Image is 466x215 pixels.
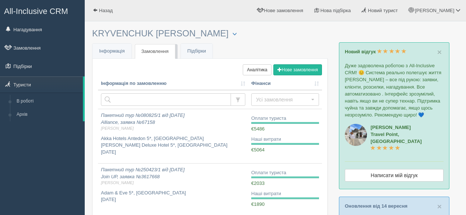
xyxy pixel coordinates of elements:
a: Архів [13,108,83,121]
a: Підбірки [181,44,213,59]
i: Пакетний тур №080825/1 від [DATE] Alliance, заявка №67158 [101,112,245,132]
a: Замовлення [135,44,175,59]
a: All-Inclusive CRM [0,0,84,21]
span: × [437,202,442,211]
div: Наші витрати [251,190,319,197]
a: Інформація по замовленню [101,80,245,87]
a: Пакетний тур №080825/1 від [DATE]Alliance, заявка №67158[PERSON_NAME] Akka Hotels Antedon 5*, [GE... [98,109,248,163]
a: В роботі [13,95,83,108]
span: €5064 [251,147,264,153]
span: Усі замовлення [256,96,309,103]
span: €5486 [251,126,264,132]
span: Новий турист [368,8,398,13]
span: [PERSON_NAME] [101,180,245,186]
div: Оплати туриста [251,115,319,122]
i: Пакетний тур №250423/1 від [DATE] Join UP, заявка №3617668 [101,167,245,186]
span: €1890 [251,201,264,207]
button: Close [437,203,442,210]
span: [PERSON_NAME] [101,126,245,131]
div: Оплати туриста [251,169,319,176]
a: Написати мій відгук [345,169,444,182]
button: Усі замовлення [251,93,319,106]
span: Нове замовлення [264,8,303,13]
span: [PERSON_NAME] [415,8,454,13]
a: Аналітика [243,64,271,75]
a: [PERSON_NAME]Travel Point, [GEOGRAPHIC_DATA] [371,125,422,151]
button: Close [437,48,442,56]
a: Фінанси [251,80,319,87]
span: €2033 [251,180,264,186]
input: Пошук за номером замовлення, ПІБ або паспортом туриста [101,93,231,106]
button: Нове замовлення [273,64,322,75]
p: Дуже задоволена роботою з All-Inclusive CRM! 😊 Система реально полегшує життя [PERSON_NAME] – все... [345,62,444,118]
div: Наші витрати [251,136,319,143]
a: Інформація [92,44,132,59]
h3: KRYVENCHUK [PERSON_NAME] [92,29,328,39]
span: Назад [99,8,113,13]
a: Новий відгук [345,49,406,54]
span: × [437,48,442,56]
a: Оновлення від 14 вересня [345,203,407,209]
p: Akka Hotels Antedon 5*, [GEOGRAPHIC_DATA] [PERSON_NAME] Deluxe Hotel 5*, [GEOGRAPHIC_DATA] [DATE] [101,135,245,156]
span: Нова підбірка [320,8,351,13]
span: Інформація [99,48,125,54]
span: All-Inclusive CRM [4,7,68,16]
p: Adam & Eve 5*, [GEOGRAPHIC_DATA] [DATE] [101,190,245,203]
